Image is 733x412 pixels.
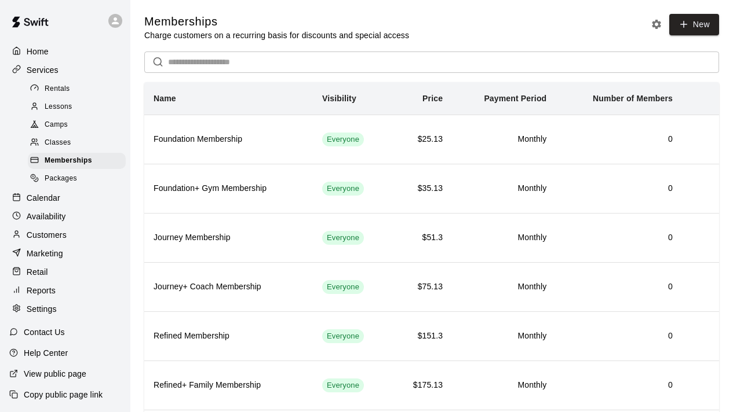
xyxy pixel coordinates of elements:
b: Name [154,94,176,103]
b: Visibility [322,94,356,103]
div: This membership is visible to all customers [322,280,364,294]
h6: Monthly [461,281,546,293]
p: Retail [27,266,48,278]
p: Contact Us [24,326,65,338]
a: Rentals [28,80,130,98]
a: New [669,14,719,35]
h6: Refined+ Family Membership [154,379,304,392]
p: Charge customers on a recurring basis for discounts and special access [144,30,409,41]
h6: Foundation+ Gym Membership [154,182,304,195]
p: Customers [27,229,67,241]
a: Lessons [28,98,130,116]
span: Everyone [322,282,364,293]
h6: 0 [565,182,673,195]
a: Classes [28,134,130,152]
p: Marketing [27,248,63,259]
a: Camps [28,116,130,134]
span: Everyone [322,134,364,145]
p: Settings [27,303,57,315]
a: Calendar [9,189,121,207]
span: Classes [45,137,71,149]
h6: $75.13 [399,281,443,293]
a: Reports [9,282,121,299]
h6: Monthly [461,231,546,244]
h6: $175.13 [399,379,443,392]
p: Copy public page link [24,389,103,400]
h6: Foundation Membership [154,133,304,146]
h6: Journey+ Coach Membership [154,281,304,293]
h6: Journey Membership [154,231,304,244]
h6: $151.3 [399,330,443,343]
span: Packages [45,173,77,185]
h6: Monthly [461,330,546,343]
span: Everyone [322,331,364,342]
a: Availability [9,208,121,225]
h6: Monthly [461,182,546,195]
h6: Monthly [461,133,546,146]
a: Settings [9,300,121,318]
div: This membership is visible to all customers [322,182,364,196]
div: Memberships [28,153,126,169]
div: This membership is visible to all customers [322,378,364,392]
h6: 0 [565,379,673,392]
div: Rentals [28,81,126,97]
a: Packages [28,170,130,188]
p: Home [27,46,49,57]
b: Number of Members [593,94,673,103]
span: Everyone [322,233,364,244]
a: Services [9,61,121,79]
b: Price [422,94,443,103]
span: Lessons [45,101,72,113]
h6: Refined Membership [154,330,304,343]
p: View public page [24,368,86,380]
p: Services [27,64,59,76]
span: Everyone [322,183,364,194]
h6: $51.3 [399,231,443,244]
b: Payment Period [484,94,546,103]
span: Rentals [45,83,70,95]
span: Memberships [45,155,92,167]
h6: 0 [565,281,673,293]
div: This membership is visible to all customers [322,133,364,146]
div: Classes [28,135,126,151]
p: Help Center [24,347,68,359]
h6: 0 [565,330,673,343]
h6: $35.13 [399,182,443,195]
a: Customers [9,226,121,244]
h6: 0 [565,231,673,244]
a: Memberships [28,152,130,170]
div: This membership is visible to all customers [322,329,364,343]
div: Camps [28,117,126,133]
div: This membership is visible to all customers [322,231,364,245]
h6: Monthly [461,379,546,392]
span: Everyone [322,380,364,391]
div: Packages [28,171,126,187]
h6: 0 [565,133,673,146]
h6: $25.13 [399,133,443,146]
span: Camps [45,119,68,131]
a: Marketing [9,245,121,262]
button: Memberships settings [648,16,665,33]
div: Lessons [28,99,126,115]
p: Availability [27,211,66,222]
p: Calendar [27,192,60,204]
a: Home [9,43,121,60]
p: Reports [27,285,56,296]
a: Retail [9,263,121,281]
h5: Memberships [144,14,409,30]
